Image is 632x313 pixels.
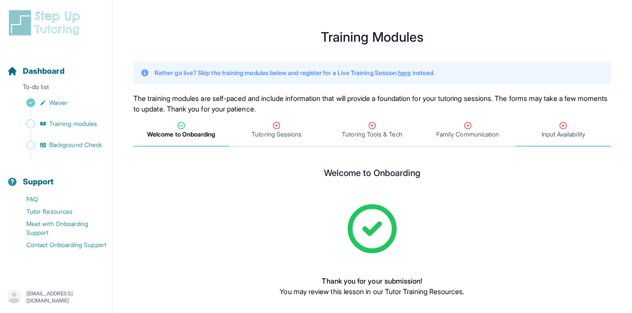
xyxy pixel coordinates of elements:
button: Dashboard [4,51,108,81]
a: Dashboard [7,65,65,77]
p: Rather go live? Skip the training modules below and register for a Live Training Session instead. [154,68,434,77]
a: Background Check [7,139,112,151]
span: Background Check [49,140,102,149]
button: [EMAIL_ADDRESS][DOMAIN_NAME] [7,289,105,305]
span: Input Availability [542,130,585,139]
p: Thank you for your submission! [280,276,464,286]
img: logo [7,9,85,37]
a: Waiver [7,97,112,109]
span: Waiver [49,98,68,107]
span: Tutoring Sessions [251,130,302,139]
span: Support [23,176,54,188]
h2: Welcome to Onboarding [324,168,420,182]
a: Training modules [7,118,112,130]
span: Family Communication [436,130,499,139]
button: Support [4,162,108,191]
p: You may review this lesson in our Tutor Training Resources. [280,286,464,297]
a: Meet with Onboarding Support [7,218,112,239]
a: Tutor Resources [7,205,112,218]
span: Welcome to Onboarding [147,130,215,139]
a: FAQ [7,193,112,205]
span: Dashboard [23,65,65,77]
span: Training modules [49,119,97,128]
p: [EMAIL_ADDRESS][DOMAIN_NAME] [26,290,105,304]
a: Contact Onboarding Support [7,239,112,251]
p: To-do list [4,83,108,95]
h1: Training Modules [133,32,611,42]
a: here [398,69,411,76]
nav: Tabs [133,114,611,147]
span: Tutoring Tools & Tech [342,130,402,139]
p: The training modules are self-paced and include information that will provide a foundation for yo... [133,93,611,114]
